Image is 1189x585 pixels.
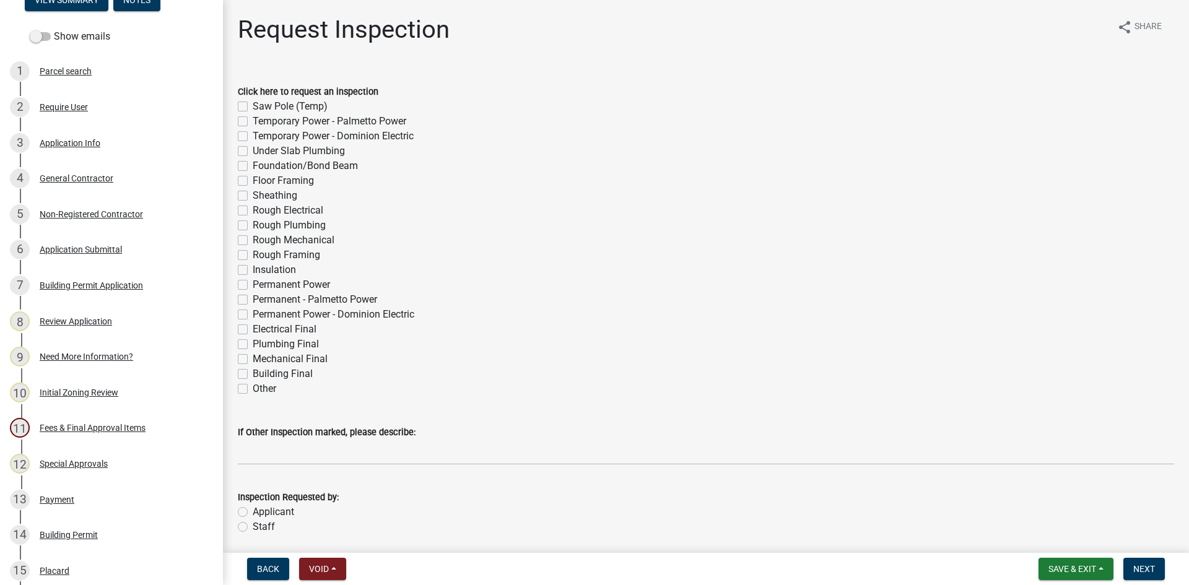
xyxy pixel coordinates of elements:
label: Rough Plumbing [253,218,326,233]
button: Back [247,558,289,580]
div: 14 [10,525,30,545]
label: Foundation/Bond Beam [253,158,358,173]
i: share [1117,20,1132,35]
label: Other [253,381,276,396]
label: Electrical Final [253,322,316,337]
div: Parcel search [40,67,92,76]
div: Building Permit Application [40,281,143,290]
div: Review Application [40,317,112,326]
label: Temporary Power - Palmetto Power [253,114,406,129]
span: Void [309,564,329,574]
button: shareShare [1107,15,1172,39]
label: Click here to request an inspection [238,88,378,97]
div: Payment [40,495,74,504]
div: General Contractor [40,174,113,183]
span: Share [1135,20,1162,35]
div: Need More Information? [40,352,133,361]
label: Building Final [253,366,313,381]
div: 7 [10,275,30,295]
button: Save & Exit [1039,558,1113,580]
div: 6 [10,240,30,259]
button: Void [299,558,346,580]
label: Permanent Power - Dominion Electric [253,307,414,322]
div: 15 [10,561,30,581]
label: Show emails [30,29,110,44]
label: Rough Electrical [253,203,323,218]
div: Building Permit [40,531,98,539]
div: Require User [40,103,88,111]
label: Rough Mechanical [253,233,334,248]
div: Placard [40,566,69,575]
label: Sheathing [253,188,297,203]
label: If Other Inspection marked, please describe: [238,428,416,437]
label: Permanent - Palmetto Power [253,292,377,307]
label: Plumbing Final [253,337,319,352]
label: Saw Pole (Temp) [253,99,328,114]
label: Temporary Power - Dominion Electric [253,129,414,144]
div: Special Approvals [40,459,108,468]
label: Permanent Power [253,277,330,292]
div: Application Info [40,139,100,147]
h1: Request Inspection [238,15,450,45]
span: Back [257,564,279,574]
label: Floor Framing [253,173,314,188]
label: Insulation [253,262,296,277]
div: 5 [10,204,30,224]
label: Staff [253,519,275,534]
div: 10 [10,383,30,402]
span: Next [1133,564,1155,574]
label: Rough Framing [253,248,320,262]
div: 13 [10,490,30,509]
div: 8 [10,311,30,331]
div: Non-Registered Contractor [40,210,143,219]
button: Next [1123,558,1165,580]
div: 12 [10,454,30,474]
div: 1 [10,61,30,81]
div: Fees & Final Approval Items [40,423,146,432]
span: Save & Exit [1048,564,1096,574]
div: Application Submittal [40,245,122,254]
label: Inspection Requested by: [238,493,339,502]
div: 2 [10,97,30,117]
div: 9 [10,347,30,366]
div: 4 [10,168,30,188]
label: Under Slab Plumbing [253,144,345,158]
div: 3 [10,133,30,153]
div: Initial Zoning Review [40,388,118,397]
label: Mechanical Final [253,352,328,366]
div: 11 [10,418,30,438]
label: Applicant [253,505,294,519]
